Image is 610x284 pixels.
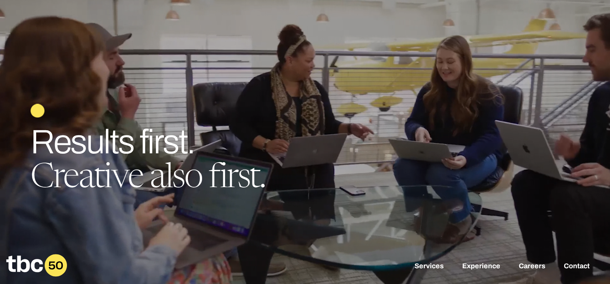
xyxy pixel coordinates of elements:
[519,262,545,271] a: Careers
[30,162,265,196] span: Creative also first.
[462,262,500,271] a: Experience
[6,271,67,279] a: Home
[414,262,444,271] a: Services
[30,124,194,160] span: Results first.
[564,262,590,271] a: Contact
